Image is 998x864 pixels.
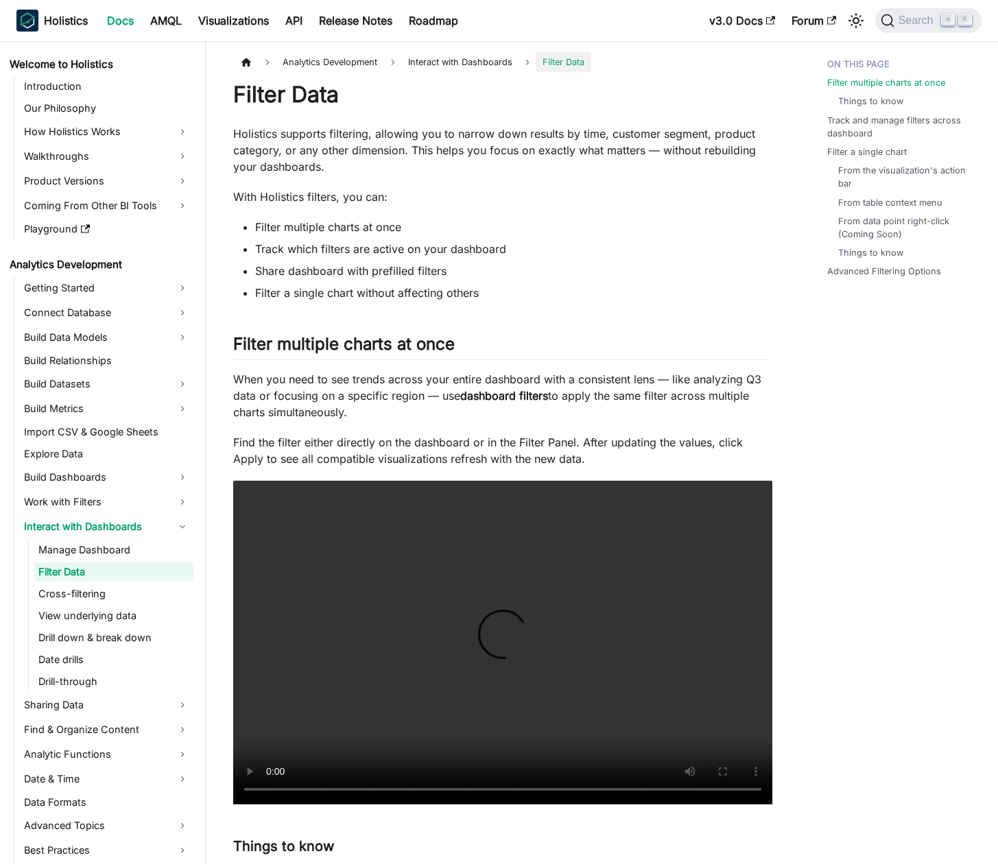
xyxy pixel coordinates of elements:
[20,351,193,370] a: Build Relationships
[255,241,772,257] li: Track which filters are active on your dashboard
[460,389,548,403] strong: dashboard filters
[16,10,88,32] a: HolisticsHolistics
[783,10,844,32] a: Forum
[5,55,193,74] a: Welcome to Holistics
[827,76,945,89] a: Filter multiple charts at once
[20,516,193,538] a: Interact with Dashboards
[20,99,193,118] a: Our Philosophy
[5,255,193,274] a: Analytics Development
[142,10,190,32] a: AMQL
[20,422,193,442] a: Import CSV & Google Sheets
[827,265,941,278] a: Advanced Filtering Options
[20,121,193,143] a: How Holistics Works
[16,10,38,32] img: Holistics
[838,164,971,190] a: From the visualization's action bar
[401,52,519,72] span: Interact with Dashboards
[20,815,193,837] a: Advanced Topics
[20,170,193,192] a: Product Versions
[255,263,772,279] li: Share dashboard with prefilled filters
[20,719,193,741] a: Find & Organize Content
[838,246,903,259] a: Things to know
[838,196,942,209] a: From table context menu
[276,52,384,72] span: Analytics Development
[277,10,311,32] a: API
[190,10,277,32] a: Visualizations
[701,10,783,32] a: v3.0 Docs
[233,52,259,72] a: Home page
[34,584,193,603] a: Cross-filtering
[20,277,193,299] a: Getting Started
[20,195,193,217] a: Coming From Other BI Tools
[958,14,972,26] kbd: K
[233,481,772,804] video: Your browser does not support embedding video, but you can .
[20,793,193,812] a: Data Formats
[875,8,982,33] button: Search (Command+K)
[233,125,772,175] p: Holistics supports filtering, allowing you to narrow down results by time, customer segment, prod...
[20,145,193,167] a: Walkthroughs
[34,672,193,691] a: Drill-through
[20,768,193,790] a: Date & Time
[827,114,976,140] a: Track and manage filters across dashboard
[20,743,193,765] a: Analytic Functions
[233,52,772,72] nav: Breadcrumbs
[894,14,942,27] span: Search
[827,145,907,158] a: Filter a single chart
[401,10,466,32] a: Roadmap
[34,650,193,669] a: Date drills
[233,838,772,855] h3: Things to know
[233,81,772,108] h1: Filter Data
[20,839,193,861] a: Best Practices
[20,444,193,464] a: Explore Data
[44,12,88,29] b: Holistics
[233,189,772,205] p: With Holistics filters, you can:
[20,302,193,324] a: Connect Database
[255,219,772,235] li: Filter multiple charts at once
[20,373,193,395] a: Build Datasets
[233,334,772,360] h2: Filter multiple charts at once
[233,371,772,420] p: When you need to see trends across your entire dashboard with a consistent lens — like analyzing ...
[34,628,193,647] a: Drill down & break down
[20,219,193,239] a: Playground
[255,285,772,301] li: Filter a single chart without affecting others
[845,10,867,32] button: Switch between dark and light mode (currently light mode)
[34,606,193,625] a: View underlying data
[941,14,955,26] kbd: ⌘
[838,95,903,108] a: Things to know
[536,52,591,72] span: Filter Data
[20,491,193,513] a: Work with Filters
[34,540,193,560] a: Manage Dashboard
[838,215,971,241] a: From data point right-click (Coming Soon)
[99,10,142,32] a: Docs
[311,10,401,32] a: Release Notes
[20,694,193,716] a: Sharing Data
[20,326,193,348] a: Build Data Models
[20,466,193,488] a: Build Dashboards
[20,398,193,420] a: Build Metrics
[233,434,772,467] p: Find the filter either directly on the dashboard or in the Filter Panel. After updating the value...
[20,77,193,96] a: Introduction
[34,562,193,581] a: Filter Data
